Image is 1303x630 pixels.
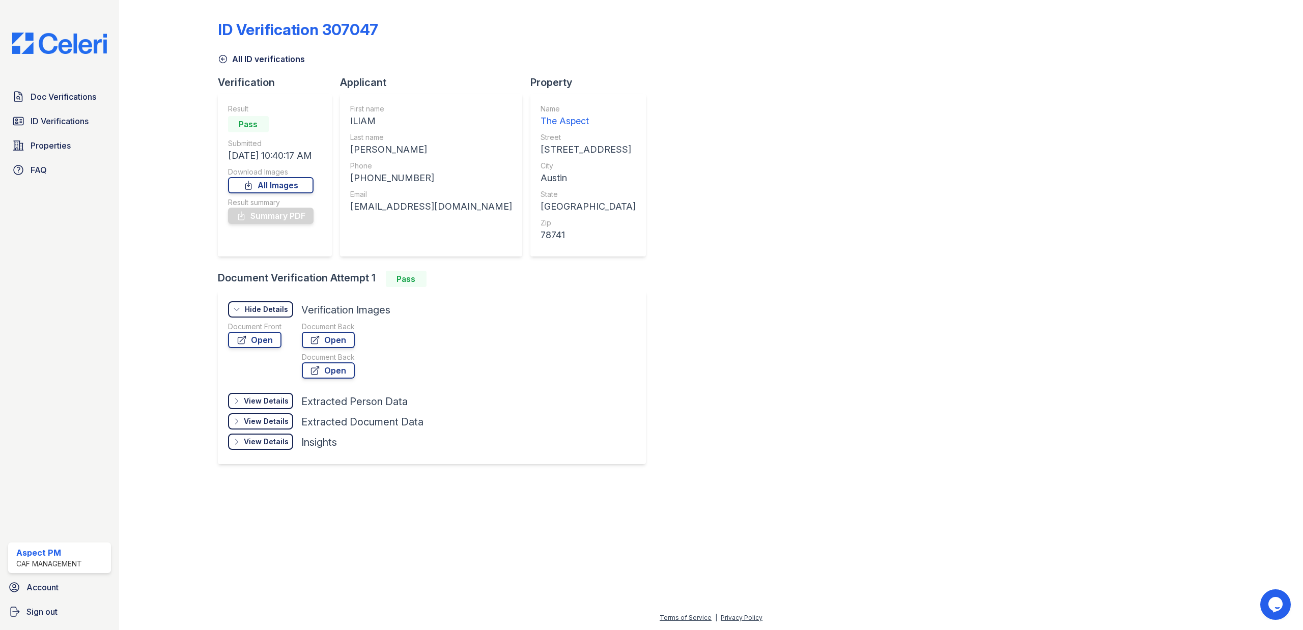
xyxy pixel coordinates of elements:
[340,75,530,90] div: Applicant
[660,614,712,621] a: Terms of Service
[228,104,314,114] div: Result
[228,167,314,177] div: Download Images
[218,271,654,287] div: Document Verification Attempt 1
[8,135,111,156] a: Properties
[31,164,47,176] span: FAQ
[8,160,111,180] a: FAQ
[31,115,89,127] span: ID Verifications
[541,199,636,214] div: [GEOGRAPHIC_DATA]
[26,606,58,618] span: Sign out
[301,435,337,449] div: Insights
[228,197,314,208] div: Result summary
[541,114,636,128] div: The Aspect
[721,614,762,621] a: Privacy Policy
[244,437,289,447] div: View Details
[541,228,636,242] div: 78741
[301,303,390,317] div: Verification Images
[715,614,717,621] div: |
[302,362,355,379] a: Open
[31,91,96,103] span: Doc Verifications
[244,396,289,406] div: View Details
[350,199,512,214] div: [EMAIL_ADDRESS][DOMAIN_NAME]
[541,104,636,128] a: Name The Aspect
[8,87,111,107] a: Doc Verifications
[541,189,636,199] div: State
[302,332,355,348] a: Open
[350,161,512,171] div: Phone
[541,132,636,142] div: Street
[4,33,115,54] img: CE_Logo_Blue-a8612792a0a2168367f1c8372b55b34899dd931a85d93a1a3d3e32e68fde9ad4.png
[31,139,71,152] span: Properties
[541,142,636,157] div: [STREET_ADDRESS]
[218,75,340,90] div: Verification
[1260,589,1293,620] iframe: chat widget
[350,189,512,199] div: Email
[541,171,636,185] div: Austin
[218,20,378,39] div: ID Verification 307047
[301,415,423,429] div: Extracted Document Data
[541,104,636,114] div: Name
[350,132,512,142] div: Last name
[350,104,512,114] div: First name
[16,559,82,569] div: CAF Management
[245,304,288,314] div: Hide Details
[228,177,314,193] a: All Images
[4,577,115,597] a: Account
[302,352,355,362] div: Document Back
[386,271,427,287] div: Pass
[301,394,408,409] div: Extracted Person Data
[530,75,654,90] div: Property
[350,171,512,185] div: [PHONE_NUMBER]
[350,114,512,128] div: ILIAM
[218,53,305,65] a: All ID verifications
[228,322,281,332] div: Document Front
[228,138,314,149] div: Submitted
[16,547,82,559] div: Aspect PM
[228,116,269,132] div: Pass
[4,602,115,622] a: Sign out
[26,581,59,593] span: Account
[8,111,111,131] a: ID Verifications
[302,322,355,332] div: Document Back
[228,332,281,348] a: Open
[228,149,314,163] div: [DATE] 10:40:17 AM
[350,142,512,157] div: [PERSON_NAME]
[244,416,289,426] div: View Details
[541,218,636,228] div: Zip
[541,161,636,171] div: City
